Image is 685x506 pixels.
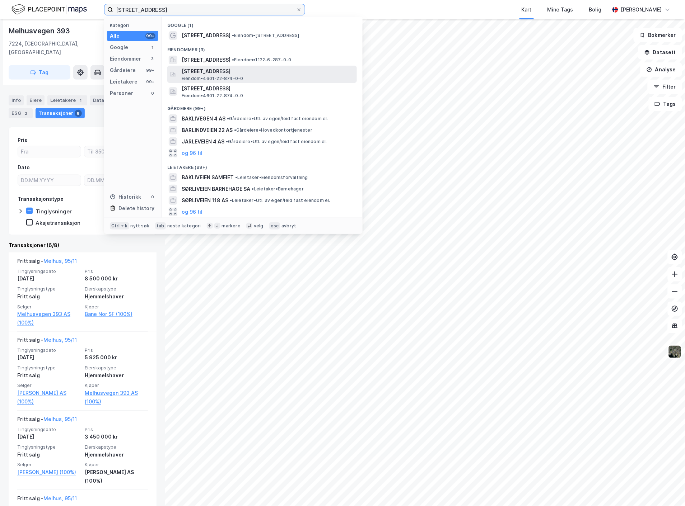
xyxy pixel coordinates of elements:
div: Alle [110,32,120,40]
div: Pris [18,136,27,145]
div: 99+ [145,33,155,39]
span: [STREET_ADDRESS] [182,84,354,93]
div: Bolig [589,5,602,14]
div: [DATE] [17,433,80,441]
div: ESG [9,108,33,118]
div: esc [269,222,280,230]
div: [PERSON_NAME] AS (100%) [85,468,148,486]
img: 9k= [668,345,682,359]
input: Søk på adresse, matrikkel, gårdeiere, leietakere eller personer [113,4,296,15]
div: Eiendommer [110,55,141,63]
button: Tag [9,65,70,80]
a: Melhus, 95/11 [43,496,77,502]
div: Info [9,95,24,105]
div: [DATE] [17,274,80,283]
div: 0 [150,194,155,200]
div: 99+ [145,67,155,73]
div: Eiere [27,95,45,105]
div: Fritt salg [17,292,80,301]
span: Tinglysningstype [17,286,80,292]
span: BAKLIVEIEN SAMEIET [182,173,234,182]
input: Fra [18,146,81,157]
span: BAKLIVEGEN 4 AS [182,114,225,123]
div: Tinglysninger [36,208,72,215]
span: Leietaker • Barnehager [252,186,304,192]
span: Tinglysningstype [17,365,80,371]
button: og 96 til [182,149,202,157]
div: Leietakere [47,95,87,105]
div: 7224, [GEOGRAPHIC_DATA], [GEOGRAPHIC_DATA] [9,39,124,57]
span: • [232,57,234,62]
a: Melhusvegen 393 AS (100%) [17,310,80,327]
a: Melhus, 95/11 [43,416,77,422]
div: 8 500 000 kr [85,274,148,283]
span: Tinglysningsdato [17,268,80,274]
div: 3 450 000 kr [85,433,148,441]
span: Selger [17,304,80,310]
span: Eiendom • 4601-22-874-0-0 [182,76,243,81]
div: Kontrollprogram for chat [649,472,685,506]
div: Transaksjoner [36,108,85,118]
div: Fritt salg [17,451,80,459]
span: Pris [85,347,148,354]
a: Melhus, 95/11 [43,258,77,264]
input: DD.MM.YYYY [18,175,81,186]
div: Personer [110,89,133,98]
div: Google [110,43,128,52]
div: 8 [75,110,82,117]
button: Datasett [638,45,682,60]
div: Fritt salg - [17,336,77,347]
div: [PERSON_NAME] [621,5,662,14]
div: Hjemmelshaver [85,292,148,301]
div: Fritt salg - [17,495,77,506]
div: 1 [150,44,155,50]
div: Kategori [110,23,158,28]
span: SØRLIVEIEN BARNEHAGE SA [182,185,250,193]
span: [STREET_ADDRESS] [182,67,354,76]
div: Mine Tags [547,5,573,14]
div: Transaksjonstype [18,195,64,203]
span: Tinglysningstype [17,444,80,450]
div: Ctrl + k [110,222,129,230]
div: Delete history [118,204,154,213]
span: Kjøper [85,304,148,310]
button: Analyse [640,62,682,77]
div: Melhusvegen 393 [9,25,71,37]
div: Transaksjoner (6/8) [9,241,157,250]
a: Bane Nor SF (100%) [85,310,148,318]
div: velg [254,223,264,229]
a: Melhusvegen 393 AS (100%) [85,389,148,406]
div: Eiendommer (3) [162,41,363,54]
span: JARLEVEIEN 4 AS [182,137,224,146]
button: Filter [648,80,682,94]
input: Til 8500000 [84,146,147,157]
button: Tags [649,97,682,111]
img: logo.f888ab2527a4732fd821a326f86c7f29.svg [11,3,87,16]
span: Eiendom • 1122-6-287-0-0 [232,57,292,63]
span: BARLINDVEIEN 22 AS [182,126,233,134]
span: • [227,116,229,121]
span: Pris [85,427,148,433]
div: Historikk [110,193,141,201]
span: [STREET_ADDRESS] [182,31,230,40]
span: • [232,33,234,38]
span: Leietaker • Utl. av egen/leid fast eiendom el. [230,198,330,203]
div: Fritt salg - [17,415,77,427]
div: Datasett [90,95,117,105]
div: Kart [522,5,532,14]
iframe: Chat Widget [649,472,685,506]
span: Gårdeiere • Utl. av egen/leid fast eiendom el. [226,139,327,145]
a: [PERSON_NAME] (100%) [17,468,80,477]
div: tab [155,222,166,230]
span: Eierskapstype [85,365,148,371]
div: Dato [18,163,30,172]
span: Tinglysningsdato [17,427,80,433]
span: • [235,175,237,180]
a: Melhus, 95/11 [43,337,77,343]
div: neste kategori [167,223,201,229]
div: 1 [77,97,84,104]
div: avbryt [281,223,296,229]
div: 0 [150,90,155,96]
span: Eierskapstype [85,444,148,450]
div: Google (1) [162,17,363,30]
